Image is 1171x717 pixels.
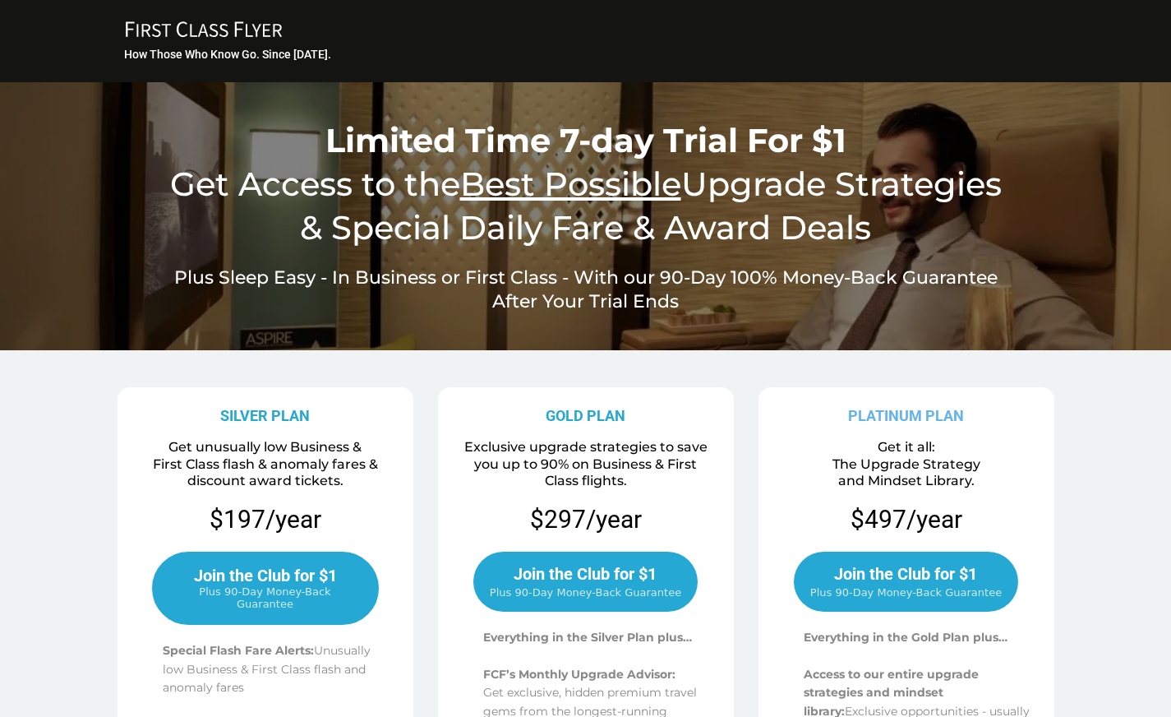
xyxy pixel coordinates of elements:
[300,207,871,247] span: & Special Daily Fare & Award Deals
[163,643,314,658] span: Special Flash Fare Alerts:
[163,643,371,695] span: Unusually low Business & First Class flash and anomaly fares
[174,266,998,289] span: Plus Sleep Easy - In Business or First Class - With our 90-Day 100% Money-Back Guarantee
[838,473,975,488] span: and Mindset Library.
[514,564,657,584] span: Join the Club for $1
[124,47,1050,62] h3: How Those Who Know Go. Since [DATE].
[170,585,361,610] span: Plus 90-Day Money-Back Guarantee
[464,439,708,489] span: Exclusive upgrade strategies to save you up to 90% on Business & First Class flights.
[483,630,692,645] span: Everything in the Silver Plan plus…
[220,407,310,424] strong: SILVER PLAN
[530,503,642,535] p: $297/year
[832,456,980,472] span: The Upgrade Strategy
[460,164,681,204] u: Best Possible
[546,407,625,424] strong: GOLD PLAN
[848,407,964,424] strong: PLATINUM PLAN
[153,456,378,489] span: First Class flash & anomaly fares & discount award tickets.
[194,566,337,585] span: Join the Club for $1
[168,439,362,455] span: Get unusually low Business &
[152,552,379,625] a: Join the Club for $1 Plus 90-Day Money-Back Guarantee
[325,120,846,160] span: Limited Time 7-day Trial For $1
[810,586,1002,599] span: Plus 90-Day Money-Back Guarantee
[473,552,698,612] a: Join the Club for $1 Plus 90-Day Money-Back Guarantee
[490,586,681,599] span: Plus 90-Day Money-Back Guarantee
[794,552,1018,612] a: Join the Club for $1 Plus 90-Day Money-Back Guarantee
[878,439,935,455] span: Get it all:
[170,164,1002,204] span: Get Access to the Upgrade Strategies
[483,667,675,682] span: FCF’s Monthly Upgrade Advisor:
[123,503,408,535] p: $197/year
[834,564,977,584] span: Join the Club for $1
[851,503,962,535] p: $497/year
[804,630,1007,645] span: Everything in the Gold Plan plus…
[492,290,679,312] span: After Your Trial Ends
